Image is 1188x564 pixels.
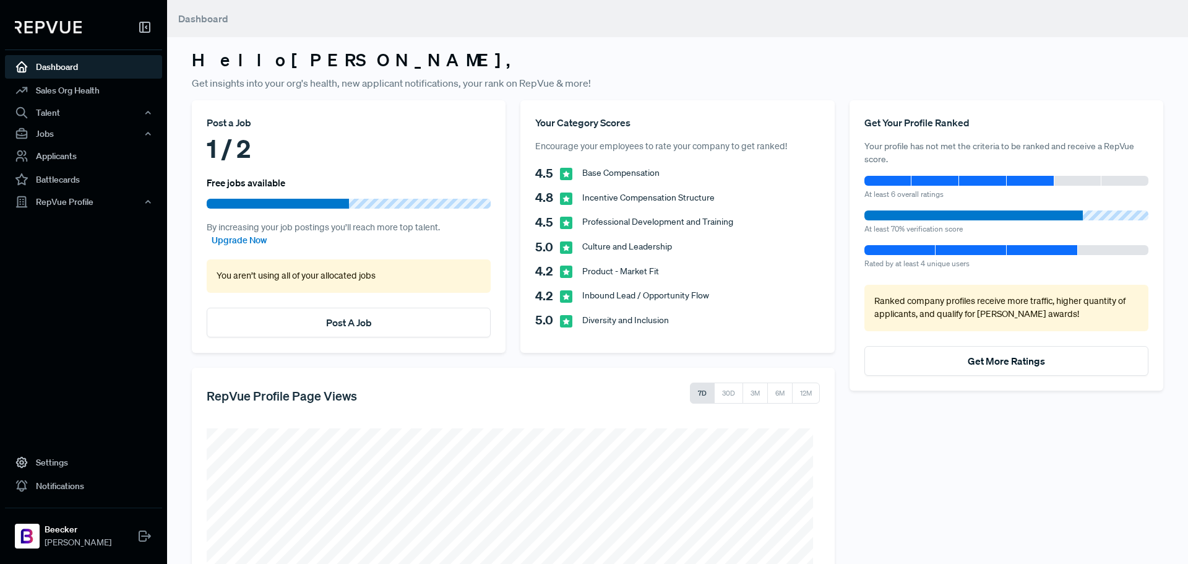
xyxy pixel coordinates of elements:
span: Product - Market Fit [582,265,659,278]
h6: Free jobs available [207,177,285,188]
p: Your profile has not met the criteria to be ranked and receive a RepVue score. [864,140,1148,166]
span: Rated by at least 4 unique users [864,258,970,269]
p: Ranked company profiles receive more traffic, higher quantity of applicants, and qualify for [PER... [874,295,1138,321]
button: 30D [714,383,743,404]
span: Culture and Leadership [582,240,672,253]
span: Inbound Lead / Opportunity Flow [582,289,709,302]
button: 12M [792,383,820,404]
span: Incentive Compensation Structure [582,191,715,204]
span: 4.2 [535,262,560,280]
h5: RepVue Profile Page Views [207,388,357,403]
div: Get Your Profile Ranked [864,115,1148,130]
span: 4.2 [535,287,560,305]
span: [PERSON_NAME] [45,536,111,549]
button: RepVue Profile [5,191,162,212]
a: Upgrade Now [212,234,267,248]
p: Encourage your employees to rate your company to get ranked! [535,140,819,154]
button: 7D [690,383,715,404]
p: You aren’t using all of your allocated jobs [217,269,481,283]
span: Base Compensation [582,167,660,180]
a: Post A Job [326,316,372,329]
button: Talent [5,102,162,123]
button: 3M [742,383,768,404]
span: Professional Development and Training [582,215,733,228]
a: Sales Org Health [5,79,162,102]
a: Battlecards [5,168,162,191]
p: By increasing your job postings you’ll reach more top talent. [207,221,491,248]
div: 1 / 2 [207,130,491,167]
span: 4.5 [535,164,560,183]
span: 4.5 [535,213,560,232]
a: Notifications [5,474,162,498]
button: Get More Ratings [864,346,1148,376]
a: Settings [5,451,162,474]
button: Post A Job [207,308,491,337]
span: At least 6 overall ratings [864,189,944,199]
div: Post a Job [207,115,491,130]
a: Applicants [5,144,162,168]
h3: Hello [PERSON_NAME] , [192,50,1163,71]
span: 5.0 [535,238,560,256]
span: Dashboard [178,12,228,25]
button: 6M [767,383,793,404]
img: Beecker [17,526,37,546]
span: 4.8 [535,188,560,207]
img: RepVue [15,21,82,33]
p: Get insights into your org's health, new applicant notifications, your rank on RepVue & more! [192,76,1163,90]
span: At least 70% verification score [864,223,963,234]
button: Jobs [5,123,162,144]
span: 5.0 [535,311,560,329]
a: BeeckerBeecker[PERSON_NAME] [5,508,162,554]
strong: Beecker [45,523,111,536]
div: Your Category Scores [535,115,819,130]
span: Diversity and Inclusion [582,314,669,327]
a: Dashboard [5,55,162,79]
